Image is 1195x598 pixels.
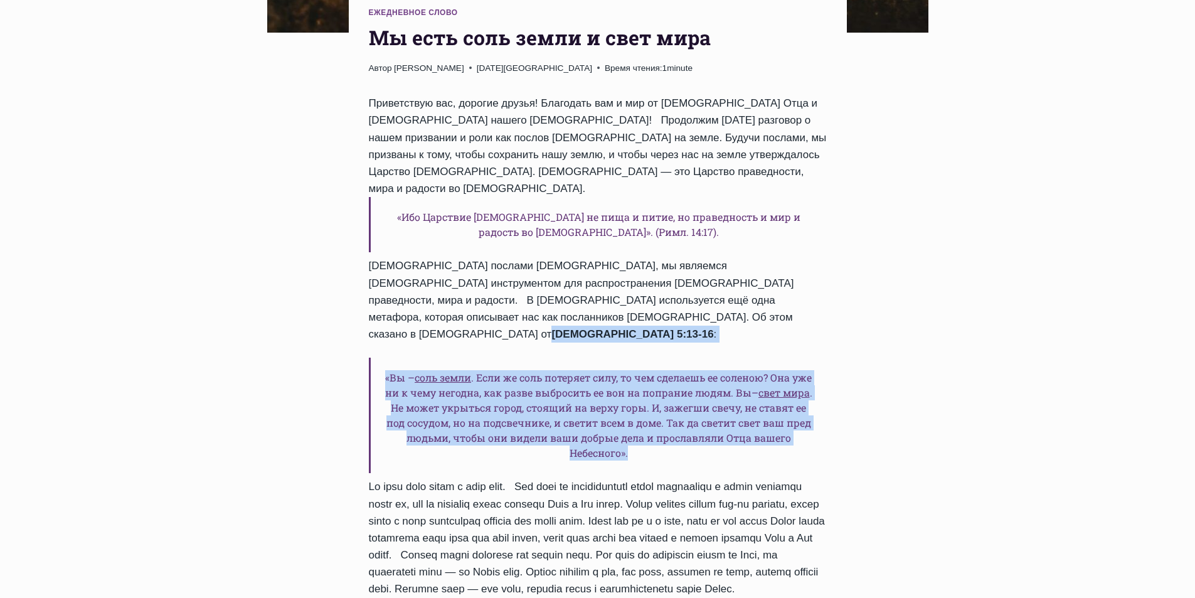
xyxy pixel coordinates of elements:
[551,328,713,340] strong: [DEMOGRAPHIC_DATA] 5:13-16
[369,8,458,17] a: Ежедневное слово
[369,23,827,53] h1: Мы есть соль земли и свет мира
[605,63,662,73] span: Время чтения:
[369,358,827,473] h6: «Вы – . Если же соль потеряет силу, то чем сделаешь ее соленою? Она уже ни к чему негодна, как ра...
[415,371,471,384] u: соль земли
[477,61,592,75] time: [DATE][GEOGRAPHIC_DATA]
[394,63,464,73] a: [PERSON_NAME]
[667,63,693,73] span: minute
[369,61,392,75] span: Автор
[369,197,827,252] h6: «Ибо Царствие [DEMOGRAPHIC_DATA] не пища и питие, но праведность и мир и радость во [DEMOGRAPHIC_...
[605,61,693,75] span: 1
[758,386,810,399] u: свет мира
